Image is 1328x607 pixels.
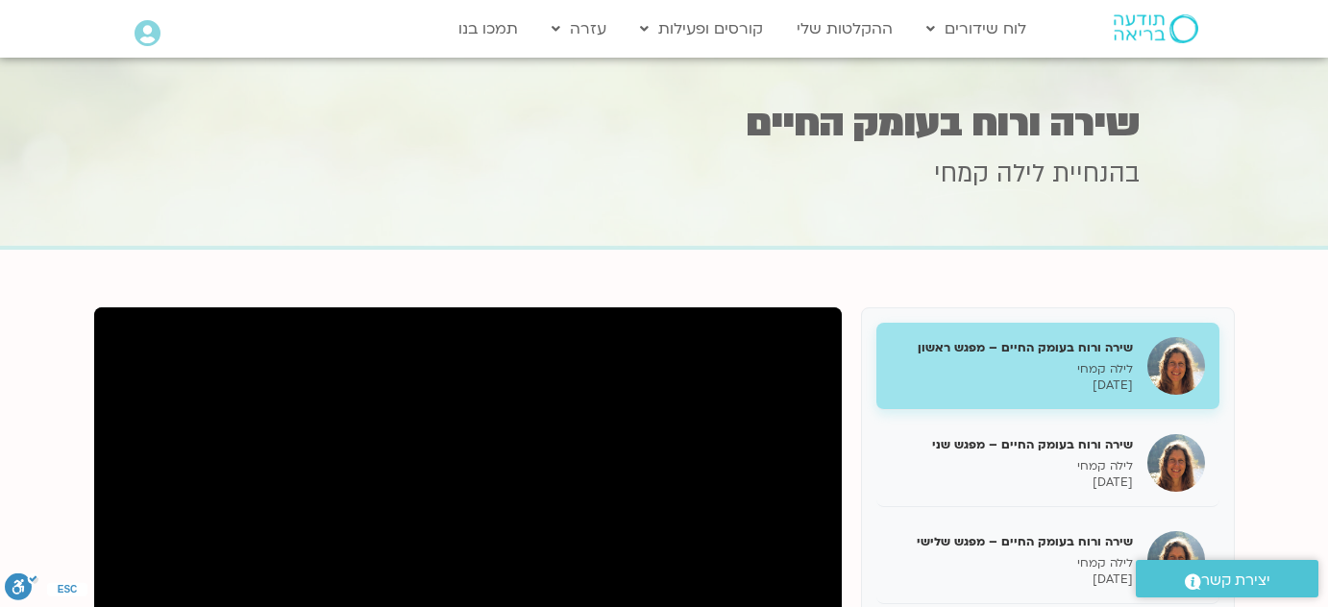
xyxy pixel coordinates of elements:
[1201,568,1270,594] span: יצירת קשר
[891,361,1133,377] p: לילה קמחי
[1114,14,1198,43] img: תודעה בריאה
[891,377,1133,394] p: [DATE]
[787,11,902,47] a: ההקלטות שלי
[891,474,1133,491] p: [DATE]
[891,555,1133,571] p: לילה קמחי
[891,436,1133,453] h5: שירה ורוח בעומק החיים – מפגש שני
[1147,434,1205,492] img: שירה ורוח בעומק החיים – מפגש שני
[1136,560,1318,597] a: יצירת קשר
[449,11,528,47] a: תמכו בנו
[188,105,1140,142] h1: שירה ורוח בעומק החיים
[1147,531,1205,589] img: שירה ורוח בעומק החיים – מפגש שלישי
[542,11,616,47] a: עזרה
[891,339,1133,356] h5: שירה ורוח בעומק החיים – מפגש ראשון
[630,11,773,47] a: קורסים ופעילות
[891,533,1133,550] h5: שירה ורוח בעומק החיים – מפגש שלישי
[917,11,1036,47] a: לוח שידורים
[891,571,1133,588] p: [DATE]
[891,458,1133,474] p: לילה קמחי
[1052,157,1140,191] span: בהנחיית
[1147,337,1205,395] img: שירה ורוח בעומק החיים – מפגש ראשון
